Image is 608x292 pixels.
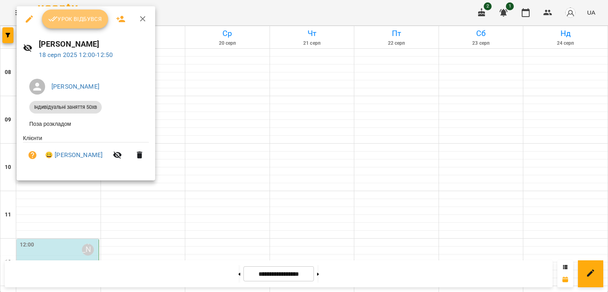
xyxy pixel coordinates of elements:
[23,134,149,171] ul: Клієнти
[42,9,108,28] button: Урок відбувся
[39,38,149,50] h6: [PERSON_NAME]
[39,51,113,59] a: 18 серп 2025 12:00-12:50
[48,14,102,24] span: Урок відбувся
[23,146,42,165] button: Візит ще не сплачено. Додати оплату?
[29,104,102,111] span: Індивідуальні заняття 50хв
[51,83,99,90] a: [PERSON_NAME]
[23,117,149,131] li: Поза розкладом
[45,150,103,160] a: 😀 [PERSON_NAME]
